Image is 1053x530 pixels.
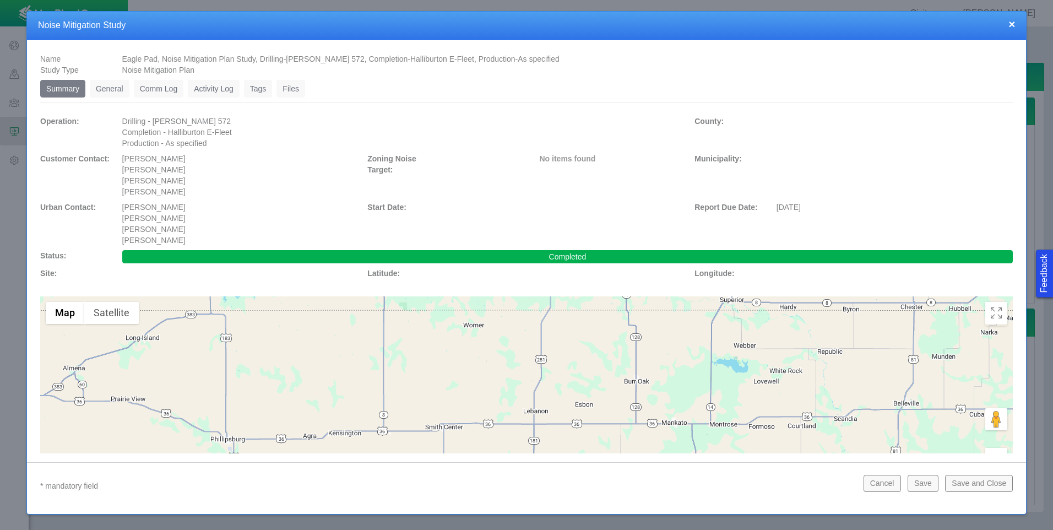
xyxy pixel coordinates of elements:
span: Study Type [40,66,79,74]
label: No items found [540,153,596,164]
span: Site: [40,269,57,278]
span: Longitude: [694,269,734,278]
span: Customer Contact: [40,154,110,163]
span: [PERSON_NAME] [122,176,186,185]
span: [PERSON_NAME] [122,154,186,163]
span: [PERSON_NAME] [122,187,186,196]
p: * mandatory field [40,479,855,493]
span: Drilling - [PERSON_NAME] 572 [122,117,231,126]
span: [PERSON_NAME] [122,225,186,234]
span: Status: [40,251,66,260]
span: County: [694,117,724,126]
span: Urban Contact: [40,203,96,212]
a: Summary [40,80,85,98]
button: Save and Close [945,475,1013,491]
span: [DATE] [777,203,801,212]
a: General [90,80,129,98]
div: Completed [122,250,1013,263]
span: [PERSON_NAME] [122,236,186,245]
button: Show satellite imagery [84,302,139,324]
span: Noise Mitigation Plan [122,66,195,74]
span: Municipality: [694,154,742,163]
h4: Noise Mitigation Study [38,20,1015,31]
span: Name [40,55,61,63]
button: Save [908,475,938,491]
button: Show street map [46,302,84,324]
span: Production - As specified [122,139,207,148]
button: Drag Pegman onto the map to open Street View [985,408,1007,430]
button: Toggle Fullscreen in browser window [985,302,1007,324]
span: Eagle Pad, Noise Mitigation Plan Study, Drilling-[PERSON_NAME] 572, Completion-Halliburton E-Flee... [122,55,560,63]
span: Completion - Halliburton E-Fleet [122,128,232,137]
span: Latitude: [367,269,400,278]
button: Zoom in [985,448,1007,470]
span: [PERSON_NAME] [122,214,186,223]
button: Cancel [864,475,901,491]
span: Zoning Noise Target: [367,154,416,174]
span: [PERSON_NAME] [122,203,186,212]
span: Start Date: [367,203,406,212]
span: Report Due Date: [694,203,757,212]
span: [PERSON_NAME] [122,165,186,174]
a: Tags [244,80,273,98]
span: Operation: [40,117,79,126]
a: Files [276,80,305,98]
a: Comm Log [134,80,183,98]
button: close [1008,18,1015,30]
a: Activity Log [188,80,240,98]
